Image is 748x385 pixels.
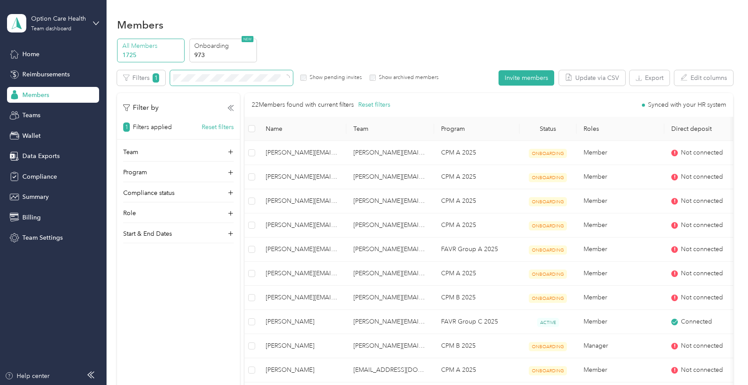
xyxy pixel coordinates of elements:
[266,269,339,278] span: [PERSON_NAME][EMAIL_ADDRESS][PERSON_NAME][DOMAIN_NAME]
[529,149,567,158] span: ONBOARDING
[133,122,172,132] p: Filters applied
[194,41,254,50] p: Onboarding
[22,172,57,181] span: Compliance
[681,269,723,278] span: Not connected
[22,90,49,100] span: Members
[346,165,434,189] td: kelly.gaudioso@optioncare.com
[22,111,40,120] span: Teams
[22,213,41,222] span: Billing
[266,148,339,158] span: [PERSON_NAME][EMAIL_ADDRESS][PERSON_NAME][DOMAIN_NAME]
[22,192,49,201] span: Summary
[529,221,567,230] span: ONBOARDING
[306,74,362,82] label: Show pending invites
[376,74,438,82] label: Show archived members
[681,245,723,254] span: Not connected
[499,70,554,86] button: Invite members
[266,317,339,327] span: [PERSON_NAME]
[346,286,434,310] td: frederick.tempesta@optioncare.com
[529,173,567,182] span: ONBOARDING
[259,310,346,334] td: Jessica Featherston
[520,165,577,189] td: ONBOARDING
[434,262,520,286] td: CPM A 2025
[520,358,577,382] td: ONBOARDING
[22,70,70,79] span: Reimbursements
[529,197,567,206] span: ONBOARDING
[259,165,346,189] td: jessica.edwards@optioncare.com
[5,371,50,381] button: Help center
[266,220,339,230] span: [PERSON_NAME][EMAIL_ADDRESS][PERSON_NAME][DOMAIN_NAME]
[630,70,670,86] button: Export
[22,50,39,59] span: Home
[434,286,520,310] td: CPM B 2025
[674,70,733,86] button: Edit columns
[520,189,577,213] td: ONBOARDING
[31,26,71,32] div: Team dashboard
[194,50,254,60] p: 973
[123,148,138,157] p: Team
[22,233,63,242] span: Team Settings
[346,310,434,334] td: veronica.ball@optioncare.com
[259,334,346,358] td: Jessica Devlin
[252,100,354,110] p: 22 Members found with current filters
[529,294,567,303] span: ONBOARDING
[259,117,346,141] th: Name
[346,358,434,382] td: devon.young@optioncare.com
[559,70,625,86] button: Update via CSV
[648,102,726,108] span: Synced with your HR system
[22,131,41,140] span: Wallet
[577,310,664,334] td: Member
[434,189,520,213] td: CPM A 2025
[681,172,723,182] span: Not connected
[520,117,577,141] th: Status
[434,141,520,165] td: CPM A 2025
[520,286,577,310] td: ONBOARDING
[123,229,172,238] p: Start & End Dates
[153,73,159,83] span: 1
[346,141,434,165] td: michelle.pietrunti@optioncare.com
[123,168,147,177] p: Program
[346,213,434,237] td: sara.ganey@optioncare.com
[259,358,346,382] td: Jessica Herd
[529,342,567,351] span: ONBOARDING
[577,117,664,141] th: Roles
[681,365,723,375] span: Not connected
[259,213,346,237] td: jessica.kleinke@optioncare.com
[346,189,434,213] td: ashley.gaudet@optioncare.com
[266,365,339,375] span: [PERSON_NAME]
[259,141,346,165] td: jessica.aguilar@optioncare.com
[266,196,339,206] span: [PERSON_NAME][EMAIL_ADDRESS][PERSON_NAME][DOMAIN_NAME]
[577,213,664,237] td: Member
[681,148,723,158] span: Not connected
[346,334,434,358] td: jessica.devlin@optioncare.com
[434,358,520,382] td: CPM A 2025
[117,70,165,86] button: Filters1
[434,310,520,334] td: FAVR Group C 2025
[577,189,664,213] td: Member
[681,341,723,351] span: Not connected
[520,237,577,262] td: ONBOARDING
[22,151,60,161] span: Data Exports
[266,341,339,351] span: [PERSON_NAME]
[123,188,175,198] p: Compliance status
[123,209,136,218] p: Role
[520,262,577,286] td: ONBOARDING
[577,286,664,310] td: Member
[577,334,664,358] td: Manager
[122,50,182,60] p: 1725
[537,318,559,327] span: ACTIVE
[346,237,434,262] td: michelle.bacho@optioncare.com
[346,117,434,141] th: Team
[358,100,390,110] button: Reset filters
[259,286,346,310] td: jessica.wolf@optioncare.com
[577,141,664,165] td: Member
[529,366,567,375] span: ONBOARDING
[259,189,346,213] td: jessica.jones@optioncare.com
[266,293,339,302] span: [PERSON_NAME][EMAIL_ADDRESS][PERSON_NAME][DOMAIN_NAME]
[266,125,339,133] span: Name
[123,102,159,113] p: Filter by
[520,213,577,237] td: ONBOARDING
[529,270,567,279] span: ONBOARDING
[266,245,339,254] span: [PERSON_NAME][EMAIL_ADDRESS][DOMAIN_NAME]
[434,213,520,237] td: CPM A 2025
